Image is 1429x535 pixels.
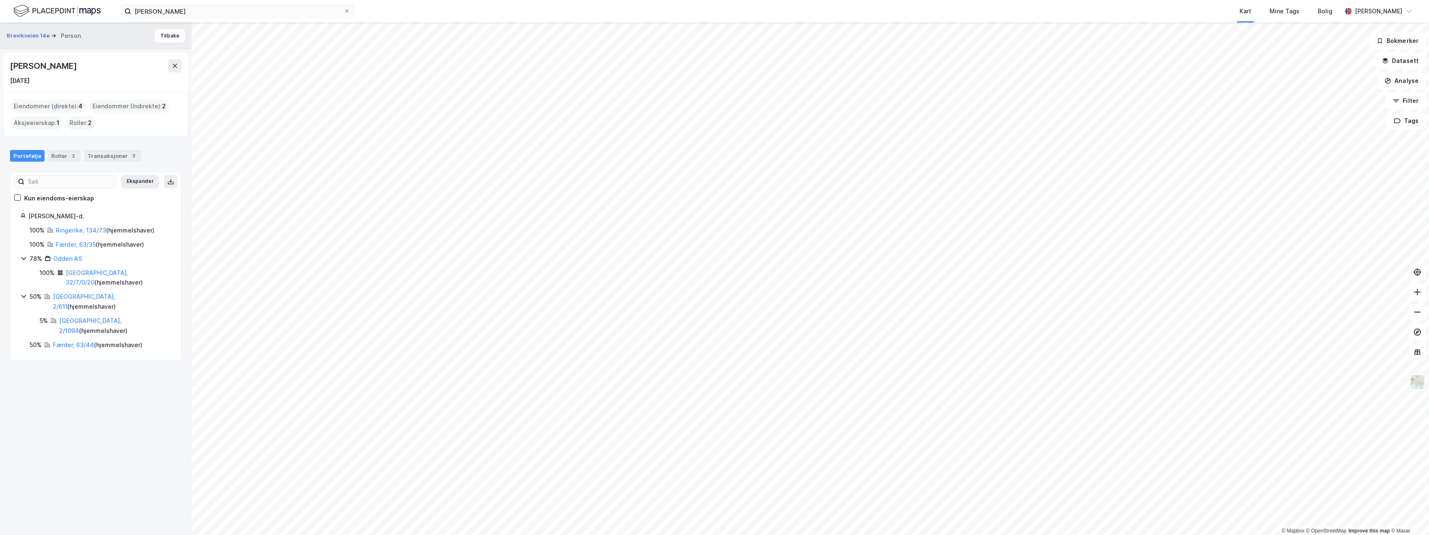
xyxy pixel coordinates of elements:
div: [PERSON_NAME] [10,59,78,72]
a: [GEOGRAPHIC_DATA], 2/1094 [59,317,122,334]
div: ( hjemmelshaver ) [53,340,142,350]
div: Kontrollprogram for chat [1387,495,1429,535]
div: Eiendommer (direkte) : [10,100,86,113]
div: Aksjeeierskap : [10,116,63,130]
div: 100% [40,268,55,278]
img: Z [1409,374,1425,390]
span: 4 [78,101,82,111]
div: 2 [69,152,77,160]
div: 3 [129,152,138,160]
a: Færder, 63/35 [56,241,96,248]
button: Datasett [1375,52,1426,69]
button: Brevikveien 14e [7,32,51,40]
div: ( hjemmelshaver ) [66,268,171,288]
div: Transaksjoner [84,150,141,162]
a: Mapbox [1282,528,1305,534]
div: Kun eiendoms-eierskap [24,193,94,203]
div: 100% [30,225,45,235]
div: Mine Tags [1270,6,1300,16]
div: ( hjemmelshaver ) [56,225,154,235]
span: 1 [57,118,60,128]
div: 78% [30,254,42,264]
button: Filter [1386,92,1426,109]
div: 5% [40,316,48,326]
div: 50% [30,340,42,350]
button: Bokmerker [1369,32,1426,49]
button: Analyse [1377,72,1426,89]
a: Færder, 63/44 [53,341,94,348]
button: Ekspander [121,175,159,188]
div: Roller [48,150,81,162]
div: [PERSON_NAME] [1355,6,1402,16]
div: ( hjemmelshaver ) [56,240,144,250]
button: Tags [1387,112,1426,129]
img: logo.f888ab2527a4732fd821a326f86c7f29.svg [13,4,101,18]
div: Person [61,31,81,41]
a: Odden AS [53,255,82,262]
div: [DATE] [10,76,30,86]
a: [GEOGRAPHIC_DATA], 2/611 [53,293,115,310]
a: Improve this map [1349,528,1390,534]
div: Bolig [1318,6,1332,16]
div: 100% [30,240,45,250]
span: 2 [88,118,92,128]
iframe: Chat Widget [1387,495,1429,535]
span: 2 [162,101,166,111]
div: Roller : [66,116,95,130]
button: Tilbake [155,29,185,42]
div: ( hjemmelshaver ) [53,292,171,312]
input: Søk [25,175,116,188]
div: Kart [1240,6,1251,16]
div: Eiendommer (Indirekte) : [89,100,169,113]
div: Portefølje [10,150,45,162]
div: [PERSON_NAME]-d. [28,211,171,221]
a: OpenStreetMap [1306,528,1347,534]
input: Søk på adresse, matrikkel, gårdeiere, leietakere eller personer [131,5,344,17]
div: 50% [30,292,42,302]
div: ( hjemmelshaver ) [59,316,171,336]
a: Ringerike, 134/73 [56,227,106,234]
a: [GEOGRAPHIC_DATA], 32/7/0/20 [66,269,128,286]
